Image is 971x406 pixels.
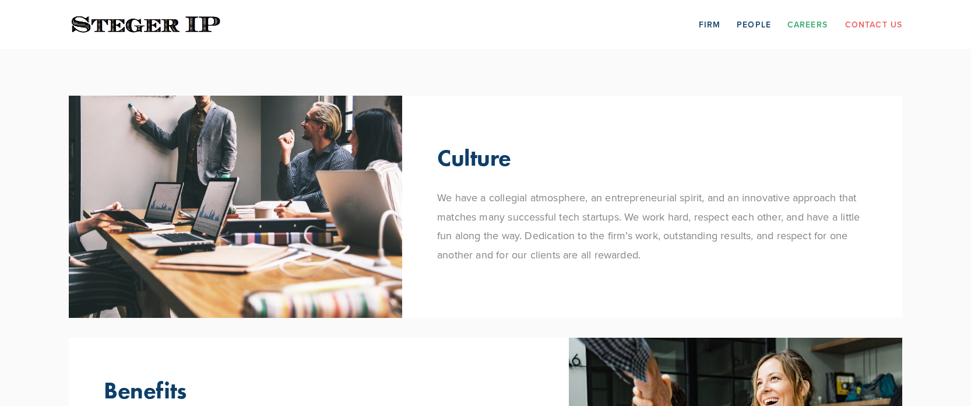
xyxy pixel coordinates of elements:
p: Culture [437,143,511,171]
img: Steger IP | Trust. Experience. Results. [69,13,223,36]
a: Careers [787,15,828,33]
p: Benefits [104,376,187,404]
a: Firm [699,15,720,33]
a: People [737,15,771,33]
p: We have a collegial atmosphere, an entrepreneurial spirit, and an innovative approach that matche... [437,188,867,264]
a: Contact Us [845,15,902,33]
